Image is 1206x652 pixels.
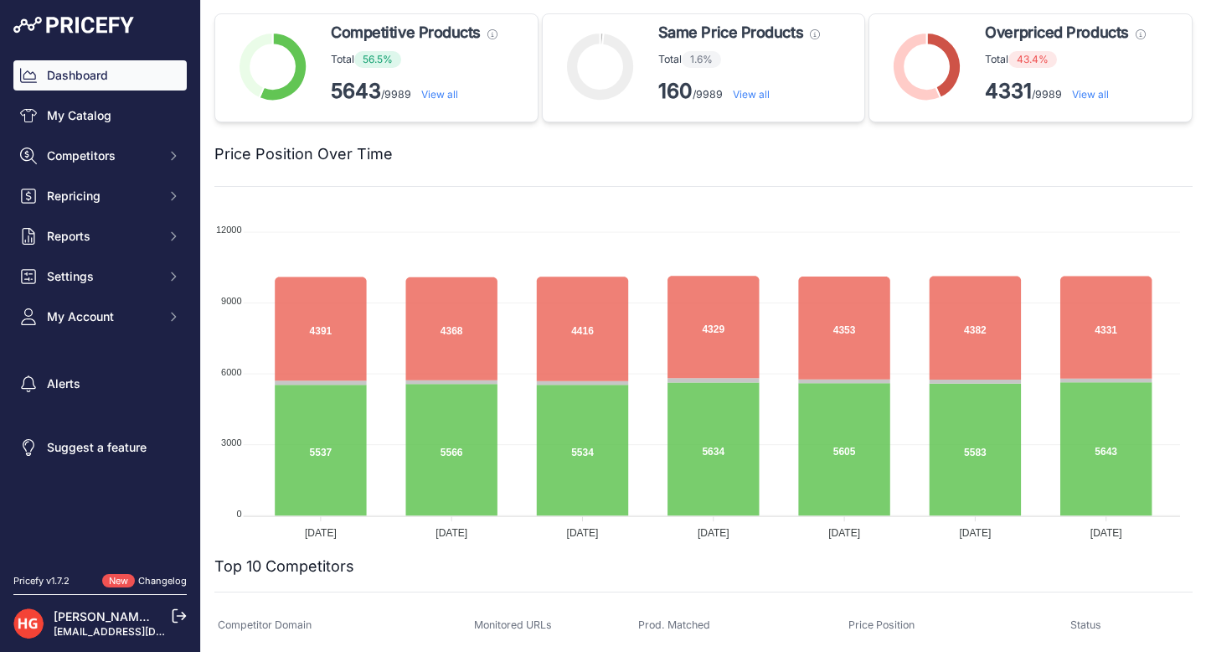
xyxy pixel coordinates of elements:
strong: 5643 [331,79,381,103]
button: Settings [13,261,187,292]
tspan: 6000 [221,367,241,377]
tspan: [DATE] [305,527,337,539]
a: [PERSON_NAME] Guitars [54,609,193,624]
tspan: [DATE] [435,527,467,539]
span: 56.5% [354,51,401,68]
span: Same Price Products [658,21,803,44]
button: Repricing [13,181,187,211]
span: My Account [47,308,157,325]
button: My Account [13,302,187,332]
a: Alerts [13,369,187,399]
h2: Price Position Over Time [214,142,393,166]
button: Competitors [13,141,187,171]
a: View all [421,88,458,101]
h2: Top 10 Competitors [214,555,354,578]
tspan: [DATE] [828,527,860,539]
tspan: 12000 [216,225,242,235]
p: /9989 [331,78,497,105]
a: Changelog [138,575,187,587]
p: Total [331,51,497,68]
tspan: [DATE] [960,527,992,539]
span: 1.6% [682,51,721,68]
a: My Catalog [13,101,187,131]
span: Competitor Domain [218,618,312,631]
a: Suggest a feature [13,432,187,463]
span: Monitored URLs [474,618,552,631]
a: Dashboard [13,60,187,91]
tspan: 3000 [221,437,241,448]
span: Competitors [47,147,157,164]
strong: 160 [658,79,693,103]
a: [EMAIL_ADDRESS][DOMAIN_NAME] [54,625,229,638]
tspan: 0 [236,509,241,519]
p: /9989 [985,78,1145,105]
strong: 4331 [985,79,1032,103]
nav: Sidebar [13,60,187,554]
span: 43.4% [1008,51,1057,68]
button: Reports [13,221,187,251]
p: /9989 [658,78,820,105]
span: Status [1070,618,1101,631]
a: View all [1072,88,1109,101]
img: Pricefy Logo [13,17,134,34]
tspan: 9000 [221,296,241,306]
span: Settings [47,268,157,285]
p: Total [985,51,1145,68]
tspan: [DATE] [567,527,599,539]
div: Pricefy v1.7.2 [13,574,70,588]
span: New [102,574,135,588]
p: Total [658,51,820,68]
tspan: [DATE] [1090,527,1122,539]
span: Competitive Products [331,21,481,44]
span: Price Position [848,618,915,631]
span: Repricing [47,188,157,204]
a: View all [733,88,770,101]
span: Prod. Matched [638,618,710,631]
tspan: [DATE] [698,527,729,539]
span: Reports [47,228,157,245]
span: Overpriced Products [985,21,1128,44]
